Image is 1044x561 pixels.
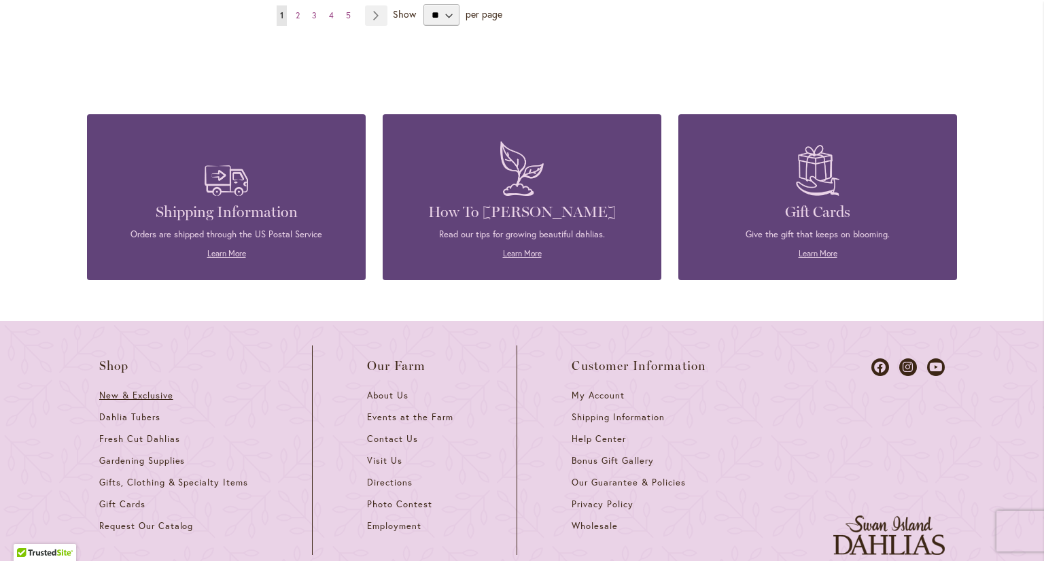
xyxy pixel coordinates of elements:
[466,7,502,20] span: per page
[699,228,937,241] p: Give the gift that keeps on blooming.
[367,477,413,488] span: Directions
[99,390,173,401] span: New & Exclusive
[309,5,320,26] a: 3
[280,10,283,20] span: 1
[107,228,345,241] p: Orders are shipped through the US Postal Service
[572,411,664,423] span: Shipping Information
[393,7,416,20] span: Show
[99,433,180,445] span: Fresh Cut Dahlias
[296,10,300,20] span: 2
[572,520,618,532] span: Wholesale
[99,455,185,466] span: Gardening Supplies
[346,10,351,20] span: 5
[871,358,889,376] a: Dahlias on Facebook
[343,5,354,26] a: 5
[367,411,453,423] span: Events at the Farm
[99,520,193,532] span: Request Our Catalog
[572,455,653,466] span: Bonus Gift Gallery
[312,10,317,20] span: 3
[699,203,937,222] h4: Gift Cards
[572,359,706,373] span: Customer Information
[99,411,160,423] span: Dahlia Tubers
[572,433,626,445] span: Help Center
[367,359,425,373] span: Our Farm
[899,358,917,376] a: Dahlias on Instagram
[799,248,837,258] a: Learn More
[99,498,145,510] span: Gift Cards
[99,359,129,373] span: Shop
[403,228,641,241] p: Read our tips for growing beautiful dahlias.
[367,455,402,466] span: Visit Us
[107,203,345,222] h4: Shipping Information
[927,358,945,376] a: Dahlias on Youtube
[572,498,633,510] span: Privacy Policy
[572,477,685,488] span: Our Guarantee & Policies
[10,513,48,551] iframe: Launch Accessibility Center
[367,520,421,532] span: Employment
[207,248,246,258] a: Learn More
[99,477,248,488] span: Gifts, Clothing & Specialty Items
[503,248,542,258] a: Learn More
[367,498,432,510] span: Photo Contest
[292,5,303,26] a: 2
[403,203,641,222] h4: How To [PERSON_NAME]
[326,5,337,26] a: 4
[367,433,418,445] span: Contact Us
[329,10,334,20] span: 4
[572,390,625,401] span: My Account
[367,390,408,401] span: About Us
